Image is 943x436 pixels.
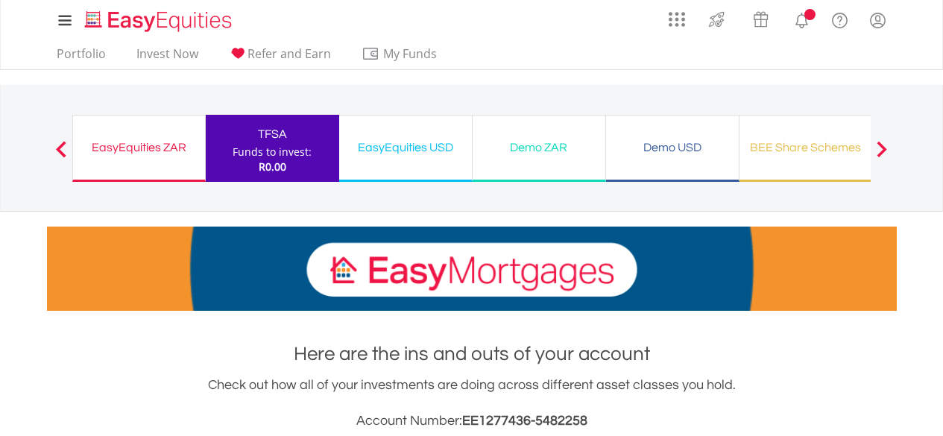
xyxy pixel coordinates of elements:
button: Next [867,148,897,163]
button: Previous [46,148,76,163]
span: Refer and Earn [247,45,331,62]
a: Vouchers [739,4,783,31]
a: Home page [79,4,238,34]
img: grid-menu-icon.svg [669,11,685,28]
a: Portfolio [51,46,112,69]
a: My Profile [859,4,897,37]
img: EasyMortage Promotion Banner [47,227,897,311]
div: Check out how all of your investments are doing across different asset classes you hold. [47,375,897,432]
div: BEE Share Schemes [748,137,863,158]
img: thrive-v2.svg [704,7,729,31]
span: R0.00 [259,159,286,174]
div: EasyEquities ZAR [82,137,196,158]
span: My Funds [362,44,459,63]
div: Demo USD [615,137,730,158]
a: FAQ's and Support [821,4,859,34]
div: Demo ZAR [482,137,596,158]
a: AppsGrid [659,4,695,28]
h1: Here are the ins and outs of your account [47,341,897,367]
span: EE1277436-5482258 [462,414,587,428]
a: Invest Now [130,46,204,69]
a: Notifications [783,4,821,34]
h3: Account Number: [47,411,897,432]
div: EasyEquities USD [348,137,463,158]
div: TFSA [215,124,330,145]
img: vouchers-v2.svg [748,7,773,31]
img: EasyEquities_Logo.png [82,9,238,34]
a: Refer and Earn [223,46,337,69]
div: Funds to invest: [233,145,312,159]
